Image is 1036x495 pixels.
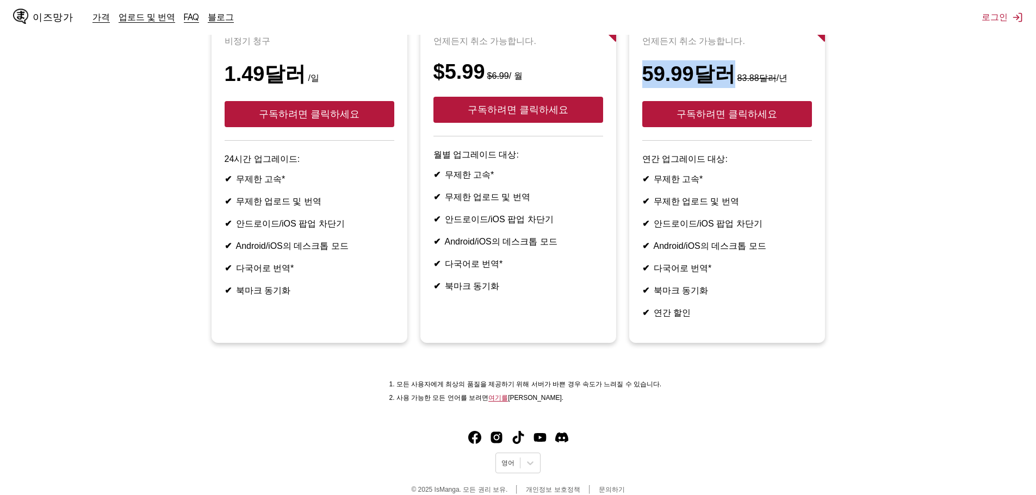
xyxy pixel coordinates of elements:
[445,215,554,224] font: 안드로이드/iOS 팝업 차단기
[184,11,199,22] a: FAQ
[433,60,485,83] font: $5.99
[487,71,509,80] font: $6.99
[225,286,232,295] font: ✔
[501,459,503,467] input: 언어 선택
[236,286,290,295] font: 북마크 동기화
[433,259,441,268] font: ✔
[433,237,441,246] font: ✔
[225,264,232,273] font: ✔
[433,97,603,123] button: 구독하려면 클릭하세요
[599,485,625,494] a: 문의하기
[642,308,649,317] font: ✔
[236,264,294,273] font: 다국어로 번역*
[259,109,359,120] font: 구독하려면 클릭하세요
[533,431,547,444] a: 유튜브
[488,394,508,402] a: 사용 가능한 언어
[396,380,661,388] font: 모든 사용자에게 최상의 품질을 제공하기 위해 서버가 바쁜 경우 속도가 느려질 수 있습니다.
[445,281,499,291] font: 북마크 동기화
[599,486,625,493] font: 문의하기
[433,281,441,291] font: ✔
[508,394,563,402] font: [PERSON_NAME].
[526,486,580,493] font: 개인정보 보호정책
[642,101,812,127] button: 구독하려면 클릭하세요
[225,36,270,46] font: 비정기 청구
[654,174,703,184] font: 무제한 고속*
[236,219,345,228] font: 안드로이드/iOS 팝업 차단기
[308,73,319,83] font: /일
[777,73,787,83] font: /년
[411,486,507,493] font: © 2025 IsManga. 모든 권리 보유.
[13,9,92,26] a: IsManga 로고이즈망가
[654,286,708,295] font: 북마크 동기화
[92,11,110,22] a: 가격
[654,241,766,250] font: Android/iOS의 데스크톱 모드
[642,197,649,206] font: ✔
[677,109,777,120] font: 구독하려면 클릭하세요
[509,71,523,80] font: / 월
[642,264,649,273] font: ✔
[982,11,1023,23] button: 로그인
[642,62,735,85] font: 59.99달러
[468,431,481,444] a: 페이스북
[225,241,232,250] font: ✔
[642,36,745,46] font: 언제든지 취소 가능합니다.
[642,154,728,164] font: 연간 업그레이드 대상:
[488,394,508,402] font: 여기를
[208,11,234,22] a: 블로그
[1012,12,1023,23] img: 로그아웃
[654,197,739,206] font: 무제한 업로드 및 번역
[225,219,232,228] font: ✔
[654,264,712,273] font: 다국어로 번역*
[642,219,649,228] font: ✔
[236,197,321,206] font: 무제한 업로드 및 번역
[433,36,536,46] font: 언제든지 취소 가능합니다.
[555,431,568,444] img: IsManga 디스코드
[642,174,649,184] font: ✔
[490,431,503,444] a: 인스타그램
[654,308,691,317] font: 연간 할인
[468,104,568,115] font: 구독하려면 클릭하세요
[13,9,28,24] img: IsManga 로고
[533,431,547,444] img: IsManga 유튜브
[225,62,306,85] font: 1.49달러
[236,241,349,250] font: Android/iOS의 데스크톱 모드
[225,154,300,164] font: 24시간 업그레이드:
[225,174,232,184] font: ✔
[468,431,481,444] img: IsManga 페이스북
[33,12,73,22] font: 이즈망가
[445,170,494,179] font: 무제한 고속*
[642,241,649,250] font: ✔
[396,394,488,402] font: 사용 가능한 모든 언어를 보려면
[512,431,525,444] a: 틱톡
[982,11,1008,22] font: 로그인
[490,431,503,444] img: IsManga 인스타그램
[512,431,525,444] img: IsManga TikTok
[445,259,503,268] font: 다국어로 번역*
[225,101,394,127] button: 구독하려면 클릭하세요
[526,485,580,494] a: 개인정보 보호정책
[236,174,286,184] font: 무제한 고속*
[433,170,441,179] font: ✔
[433,215,441,224] font: ✔
[445,237,557,246] font: Android/iOS의 데스크톱 모드
[225,197,232,206] font: ✔
[445,192,530,202] font: 무제한 업로드 및 번역
[737,73,777,83] font: 83.88달러
[119,11,175,22] a: 업로드 및 번역
[433,150,519,159] font: 월별 업그레이드 대상:
[642,286,649,295] font: ✔
[654,219,762,228] font: 안드로이드/iOS 팝업 차단기
[433,192,441,202] font: ✔
[555,431,568,444] a: 불화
